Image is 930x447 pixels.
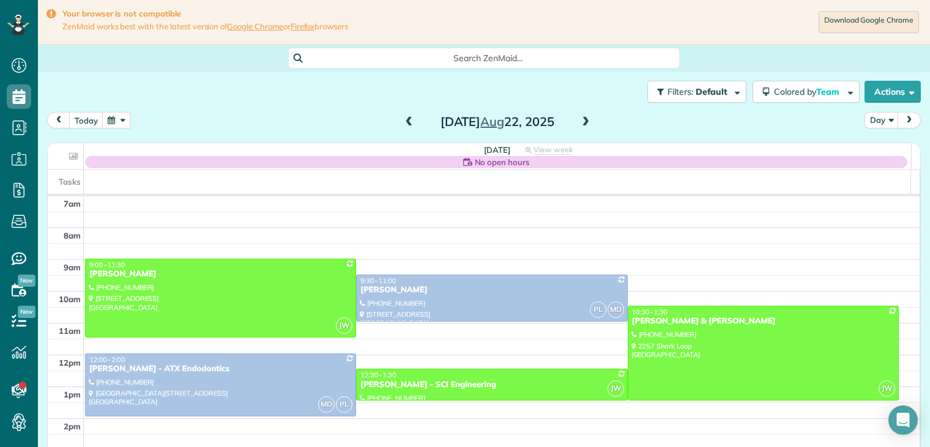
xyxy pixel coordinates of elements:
[484,145,510,155] span: [DATE]
[89,260,125,269] span: 9:00 - 11:30
[59,326,81,336] span: 11am
[865,112,899,128] button: Day
[64,390,81,399] span: 1pm
[59,294,81,304] span: 10am
[631,316,895,327] div: [PERSON_NAME] & [PERSON_NAME]
[360,380,623,390] div: [PERSON_NAME] - SCI Engineering
[336,396,352,413] span: PL
[64,199,81,209] span: 7am
[64,262,81,272] span: 9am
[360,276,396,285] span: 9:30 - 11:00
[590,301,606,318] span: PL
[668,86,693,97] span: Filters:
[62,9,348,19] strong: Your browser is not compatible
[360,371,396,379] span: 12:30 - 1:30
[641,81,746,103] a: Filters: Default
[480,114,504,129] span: Aug
[898,112,921,128] button: next
[18,306,35,318] span: New
[888,405,918,435] div: Open Intercom Messenger
[534,145,573,155] span: View week
[753,81,860,103] button: Colored byTeam
[64,421,81,431] span: 2pm
[632,308,668,316] span: 10:30 - 1:30
[774,86,844,97] span: Colored by
[64,231,81,240] span: 8am
[816,86,841,97] span: Team
[865,81,921,103] button: Actions
[336,317,352,334] span: JW
[62,21,348,32] span: ZenMaid works best with the latest version of or browsers
[59,177,81,187] span: Tasks
[47,112,70,128] button: prev
[69,112,103,128] button: today
[608,380,624,397] span: JW
[89,364,352,374] div: [PERSON_NAME] - ATX Endodontics
[421,115,574,128] h2: [DATE] 22, 2025
[291,21,315,31] a: Firefox
[360,285,623,295] div: [PERSON_NAME]
[879,380,895,397] span: JW
[608,301,624,318] span: MD
[89,269,352,279] div: [PERSON_NAME]
[59,358,81,368] span: 12pm
[318,396,335,413] span: MD
[475,156,530,168] span: No open hours
[227,21,283,31] a: Google Chrome
[696,86,728,97] span: Default
[89,355,125,364] span: 12:00 - 2:00
[18,275,35,287] span: New
[819,11,919,33] a: Download Google Chrome
[647,81,746,103] button: Filters: Default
